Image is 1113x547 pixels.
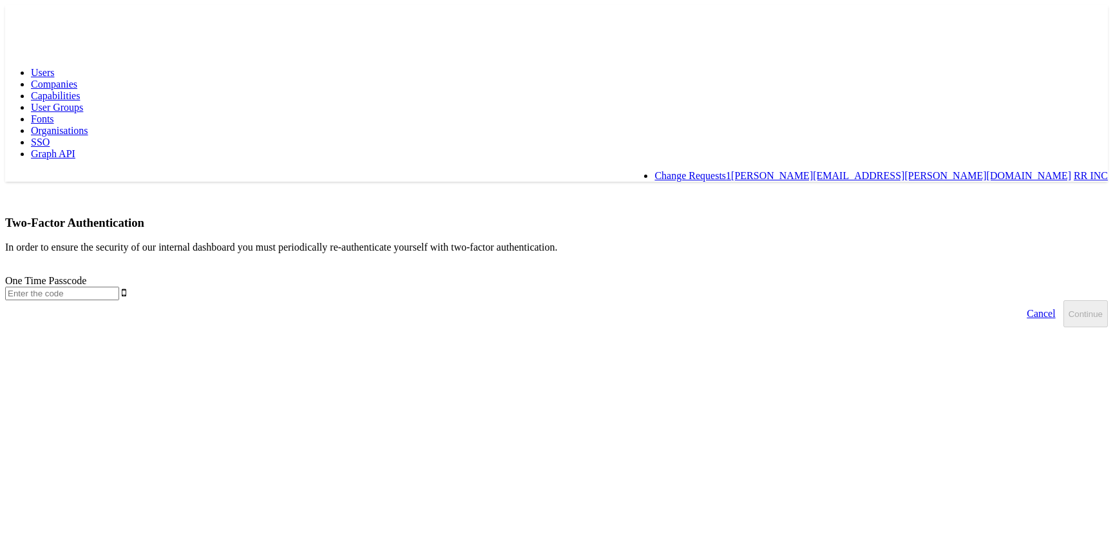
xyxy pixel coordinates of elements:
a: User Groups [31,102,83,113]
p: In order to ensure the security of our internal dashboard you must periodically re-authenticate y... [5,242,1108,253]
span: 1 [726,170,731,181]
a: Graph API [31,148,75,159]
a: Users [31,67,54,78]
input: Enter the code [5,287,119,300]
label: One Time Passcode [5,275,86,286]
a: Companies [31,79,77,90]
a: Change Requests1 [654,170,731,181]
a: Organisations [31,125,88,136]
a: Cancel [1019,300,1063,327]
a: Capabilities [31,90,80,101]
a: [PERSON_NAME][EMAIL_ADDRESS][PERSON_NAME][DOMAIN_NAME] [731,170,1071,181]
a: Fonts [31,113,54,124]
a: RR INC [1074,170,1108,181]
a: SSO [31,137,50,148]
button: Continue [1063,300,1108,327]
h3: Two-Factor Authentication [5,216,1108,230]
